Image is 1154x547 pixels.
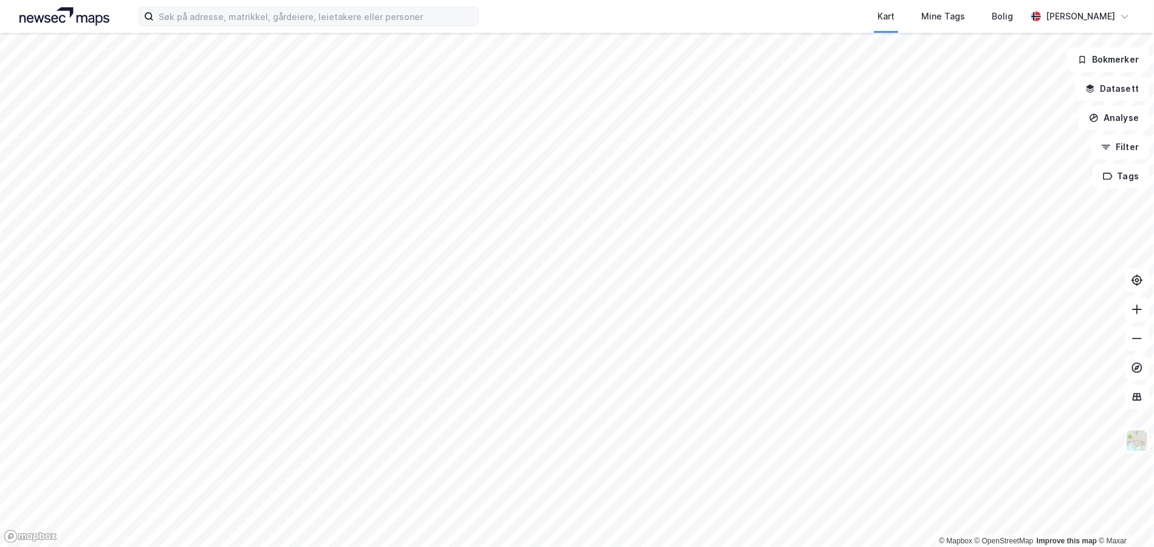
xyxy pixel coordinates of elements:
a: Mapbox homepage [4,529,57,543]
a: Mapbox [939,537,972,545]
img: logo.a4113a55bc3d86da70a041830d287a7e.svg [19,7,109,26]
input: Søk på adresse, matrikkel, gårdeiere, leietakere eller personer [154,7,478,26]
div: Mine Tags [921,9,965,24]
img: Z [1125,429,1149,452]
button: Filter [1091,135,1149,159]
button: Tags [1093,164,1149,188]
div: Bolig [992,9,1013,24]
a: Improve this map [1037,537,1097,545]
div: Kontrollprogram for chat [1093,489,1154,547]
div: Kart [878,9,895,24]
button: Analyse [1079,106,1149,130]
button: Bokmerker [1067,47,1149,72]
iframe: Chat Widget [1093,489,1154,547]
div: [PERSON_NAME] [1046,9,1115,24]
a: OpenStreetMap [975,537,1034,545]
button: Datasett [1075,77,1149,101]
